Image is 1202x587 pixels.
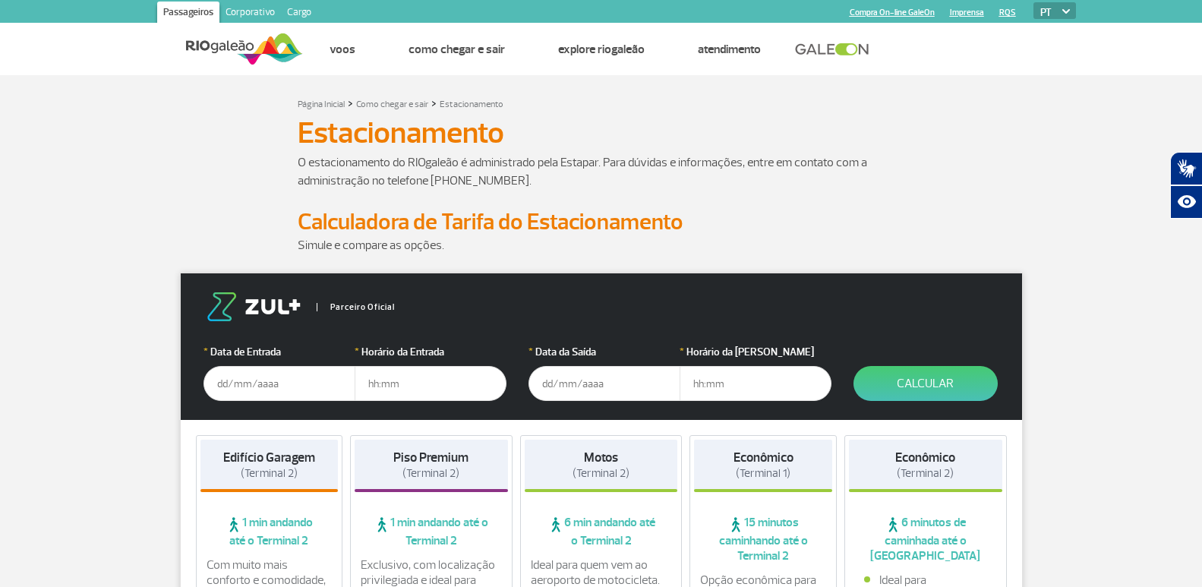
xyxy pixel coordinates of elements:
img: logo-zul.png [203,292,304,321]
a: Cargo [281,2,317,26]
a: Estacionamento [440,99,503,110]
a: Passageiros [157,2,219,26]
strong: Econômico [895,450,955,465]
strong: Econômico [734,450,793,465]
a: > [431,94,437,112]
label: Horário da Entrada [355,344,506,360]
a: Página Inicial [298,99,345,110]
span: (Terminal 2) [897,466,954,481]
label: Data da Saída [528,344,680,360]
button: Abrir tradutor de língua de sinais. [1170,152,1202,185]
a: Compra On-line GaleOn [850,8,935,17]
input: hh:mm [355,366,506,401]
a: > [348,94,353,112]
p: O estacionamento do RIOgaleão é administrado pela Estapar. Para dúvidas e informações, entre em c... [298,153,905,190]
div: Plugin de acessibilidade da Hand Talk. [1170,152,1202,219]
a: Corporativo [219,2,281,26]
span: 1 min andando até o Terminal 2 [200,515,339,548]
strong: Edifício Garagem [223,450,315,465]
label: Data de Entrada [203,344,355,360]
span: 15 minutos caminhando até o Terminal 2 [694,515,832,563]
input: hh:mm [680,366,831,401]
span: (Terminal 2) [573,466,629,481]
a: Imprensa [950,8,984,17]
span: 6 min andando até o Terminal 2 [525,515,678,548]
span: 6 minutos de caminhada até o [GEOGRAPHIC_DATA] [849,515,1002,563]
h2: Calculadora de Tarifa do Estacionamento [298,208,905,236]
span: (Terminal 2) [241,466,298,481]
strong: Piso Premium [393,450,468,465]
span: (Terminal 1) [736,466,790,481]
a: RQS [999,8,1016,17]
a: Atendimento [698,42,761,57]
strong: Motos [584,450,618,465]
span: (Terminal 2) [402,466,459,481]
h1: Estacionamento [298,120,905,146]
p: Simule e compare as opções. [298,236,905,254]
span: 1 min andando até o Terminal 2 [355,515,508,548]
a: Como chegar e sair [409,42,505,57]
a: Como chegar e sair [356,99,428,110]
input: dd/mm/aaaa [528,366,680,401]
a: Explore RIOgaleão [558,42,645,57]
a: Voos [330,42,355,57]
button: Abrir recursos assistivos. [1170,185,1202,219]
label: Horário da [PERSON_NAME] [680,344,831,360]
input: dd/mm/aaaa [203,366,355,401]
button: Calcular [853,366,998,401]
span: Parceiro Oficial [317,303,395,311]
